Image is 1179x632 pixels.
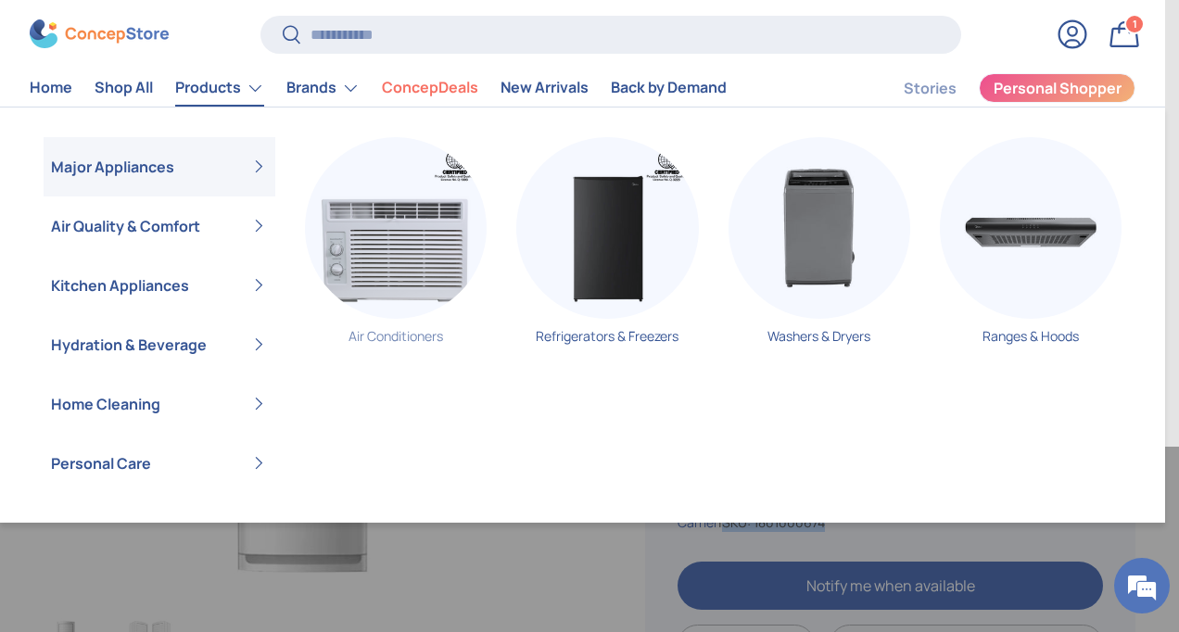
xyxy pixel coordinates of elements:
[382,70,478,107] a: ConcepDeals
[994,82,1122,96] span: Personal Shopper
[611,70,727,107] a: Back by Demand
[904,70,957,107] a: Stories
[30,20,169,49] img: ConcepStore
[164,70,275,107] summary: Products
[275,70,371,107] summary: Brands
[501,70,589,107] a: New Arrivals
[9,429,353,494] textarea: Type your message and hit 'Enter'
[30,70,72,107] a: Home
[95,70,153,107] a: Shop All
[859,70,1135,107] nav: Secondary
[30,70,727,107] nav: Primary
[979,73,1135,103] a: Personal Shopper
[304,9,349,54] div: Minimize live chat window
[1133,18,1137,32] span: 1
[96,104,311,128] div: Chat with us now
[108,195,256,382] span: We're online!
